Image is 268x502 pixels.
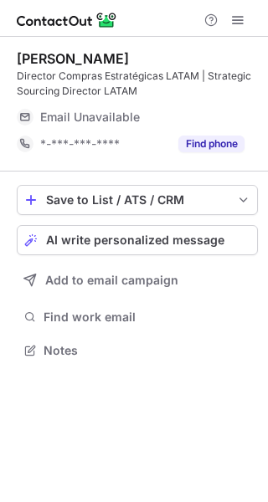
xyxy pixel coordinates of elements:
span: AI write personalized message [46,233,224,247]
button: AI write personalized message [17,225,258,255]
div: Director Compras Estratégicas LATAM | Strategic Sourcing Director LATAM [17,69,258,99]
button: Reveal Button [178,136,245,152]
span: Notes [44,343,251,358]
img: ContactOut v5.3.10 [17,10,117,30]
button: Notes [17,339,258,362]
button: save-profile-one-click [17,185,258,215]
span: Email Unavailable [40,110,140,125]
span: Find work email [44,310,251,325]
div: [PERSON_NAME] [17,50,129,67]
div: Save to List / ATS / CRM [46,193,229,207]
button: Add to email campaign [17,265,258,295]
span: Add to email campaign [45,274,178,287]
button: Find work email [17,305,258,329]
